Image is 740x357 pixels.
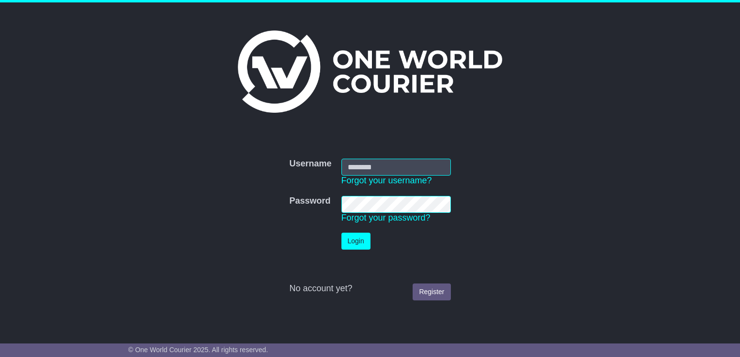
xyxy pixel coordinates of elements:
[341,213,431,223] a: Forgot your password?
[289,283,450,294] div: No account yet?
[289,196,330,207] label: Password
[289,159,331,169] label: Username
[341,233,370,250] button: Login
[238,30,502,113] img: One World
[341,176,432,185] a: Forgot your username?
[128,346,268,354] span: © One World Courier 2025. All rights reserved.
[413,283,450,300] a: Register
